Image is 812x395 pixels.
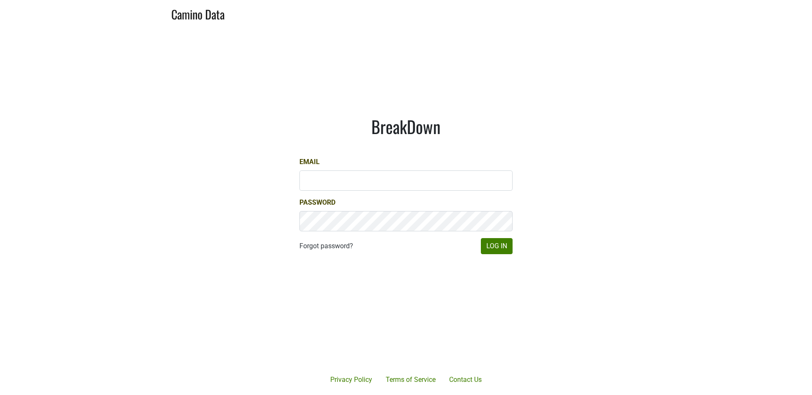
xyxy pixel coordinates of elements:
label: Password [299,197,335,208]
a: Contact Us [442,371,488,388]
a: Camino Data [171,3,225,23]
a: Forgot password? [299,241,353,251]
a: Terms of Service [379,371,442,388]
h1: BreakDown [299,116,513,137]
label: Email [299,157,320,167]
button: Log In [481,238,513,254]
a: Privacy Policy [324,371,379,388]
